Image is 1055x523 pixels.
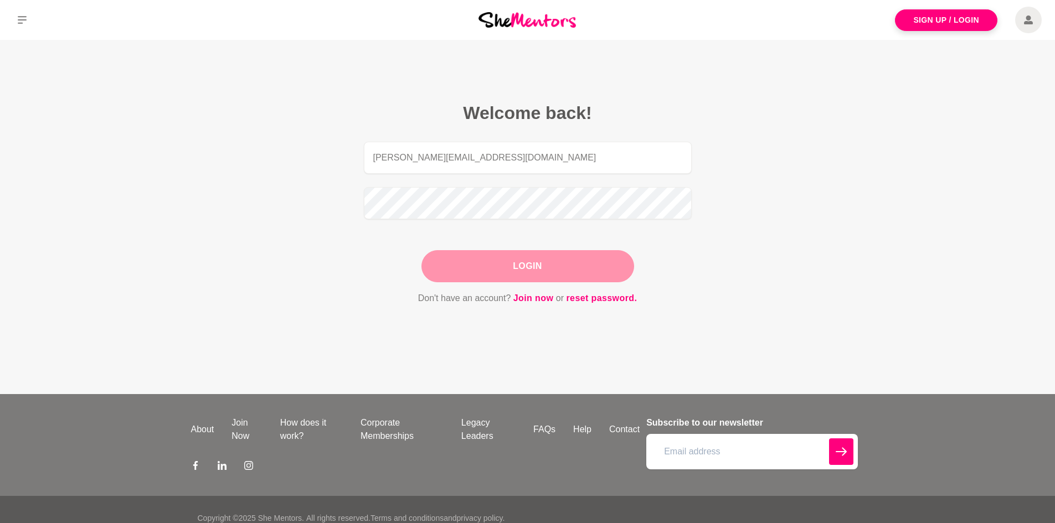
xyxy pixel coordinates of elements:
p: Don't have an account? or [364,291,692,305]
a: privacy policy [457,514,503,522]
a: Sign Up / Login [895,9,997,31]
a: LinkedIn [218,460,227,474]
a: Legacy Leaders [452,416,524,443]
a: Help [564,423,600,436]
input: Email address [646,434,857,469]
a: Instagram [244,460,253,474]
a: How does it work? [271,416,352,443]
a: reset password. [566,291,637,305]
a: About [182,423,223,436]
a: Join now [513,291,554,305]
a: Corporate Memberships [352,416,452,443]
h4: Subscribe to our newsletter [646,416,857,429]
a: Terms and conditions [370,514,444,522]
a: Join Now [223,416,271,443]
img: She Mentors Logo [478,12,576,27]
a: Contact [600,423,649,436]
h2: Welcome back! [364,102,692,124]
a: FAQs [524,423,564,436]
input: Email address [364,142,692,174]
a: Facebook [191,460,200,474]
